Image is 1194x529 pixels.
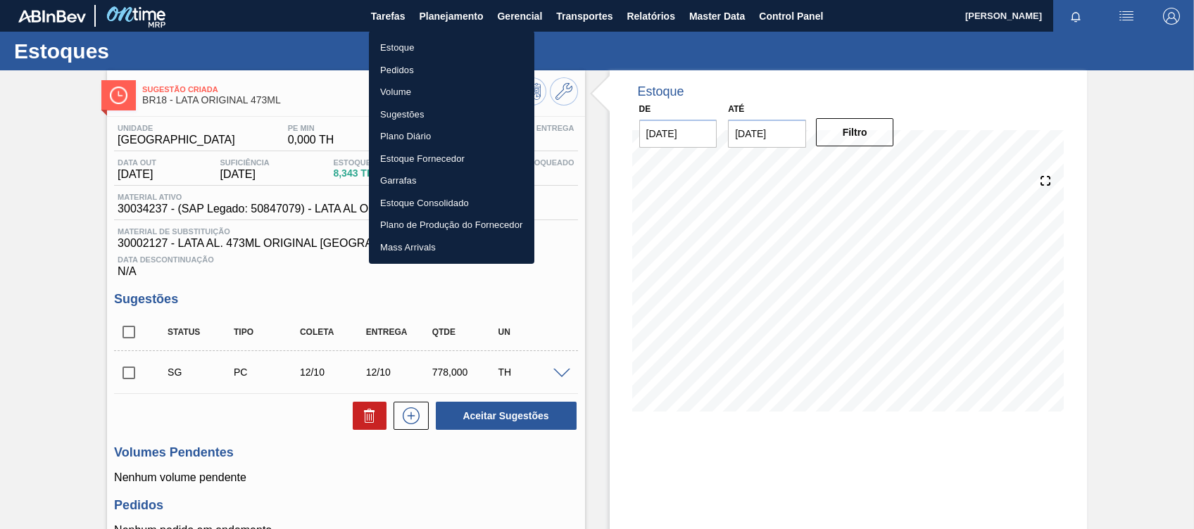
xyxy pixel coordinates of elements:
a: Estoque Consolidado [369,192,534,215]
a: Plano Diário [369,125,534,148]
a: Estoque [369,37,534,59]
a: Pedidos [369,59,534,82]
a: Volume [369,81,534,103]
a: Estoque Fornecedor [369,148,534,170]
a: Mass Arrivals [369,236,534,259]
a: Plano de Produção do Fornecedor [369,214,534,236]
a: Garrafas [369,170,534,192]
a: Sugestões [369,103,534,126]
